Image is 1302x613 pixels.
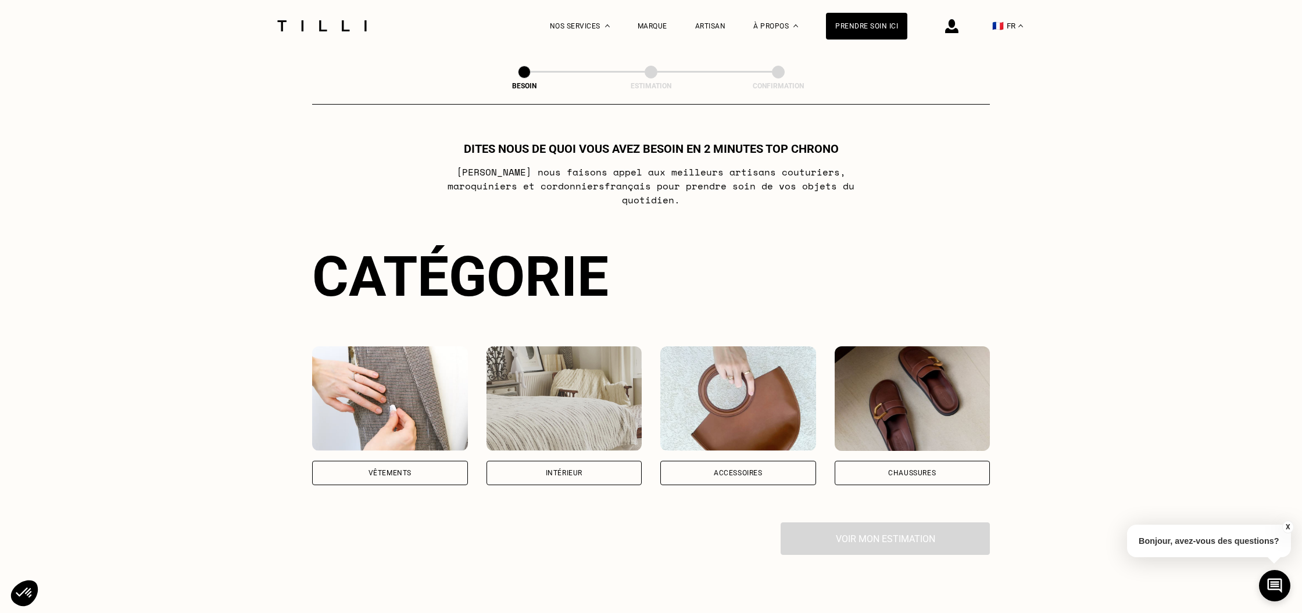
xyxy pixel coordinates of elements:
a: Marque [638,22,667,30]
a: Prendre soin ici [826,13,907,40]
img: icône connexion [945,19,958,33]
div: Catégorie [312,244,990,309]
button: X [1282,521,1293,533]
a: Artisan [695,22,726,30]
img: Menu déroulant [605,24,610,27]
div: Estimation [593,82,709,90]
div: Vêtements [369,469,412,476]
img: Accessoires [660,346,816,451]
img: Chaussures [835,346,990,451]
div: Confirmation [720,82,836,90]
img: Intérieur [487,346,642,451]
div: Chaussures [888,469,936,476]
p: Bonjour, avez-vous des questions? [1127,525,1291,557]
img: Logo du service de couturière Tilli [273,20,371,31]
img: Menu déroulant à propos [793,24,798,27]
div: Accessoires [714,469,763,476]
p: [PERSON_NAME] nous faisons appel aux meilleurs artisans couturiers , maroquiniers et cordonniers ... [421,165,882,207]
img: menu déroulant [1018,24,1023,27]
img: Vêtements [312,346,468,451]
div: Intérieur [546,469,582,476]
h1: Dites nous de quoi vous avez besoin en 2 minutes top chrono [464,142,839,156]
div: Besoin [466,82,582,90]
span: 🇫🇷 [992,20,1004,31]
